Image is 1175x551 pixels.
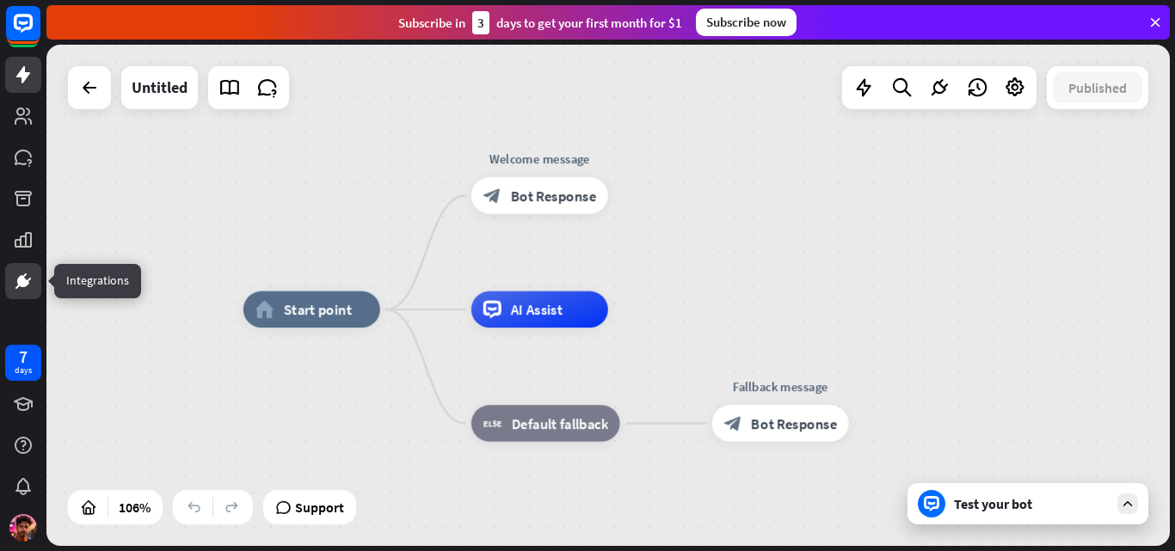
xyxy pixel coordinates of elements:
div: Subscribe now [696,9,797,36]
span: Bot Response [510,187,596,205]
div: 7 [19,349,28,364]
div: 3 [472,11,489,34]
div: Untitled [132,66,188,109]
div: 106% [114,493,156,521]
div: Welcome message [458,150,622,168]
div: days [15,364,32,377]
i: block_bot_response [723,414,741,432]
button: Open LiveChat chat widget [14,7,65,58]
span: Bot Response [751,414,837,432]
i: block_bot_response [483,187,501,205]
span: Default fallback [511,414,607,432]
div: Fallback message [698,378,863,396]
a: 7 days [5,345,41,381]
i: home_2 [255,300,274,318]
span: Support [295,493,344,521]
span: AI Assist [510,300,562,318]
i: block_fallback [483,414,502,432]
div: Test your bot [954,495,1109,512]
button: Published [1053,72,1142,103]
div: Subscribe in days to get your first month for $1 [398,11,682,34]
span: Start point [283,300,352,318]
